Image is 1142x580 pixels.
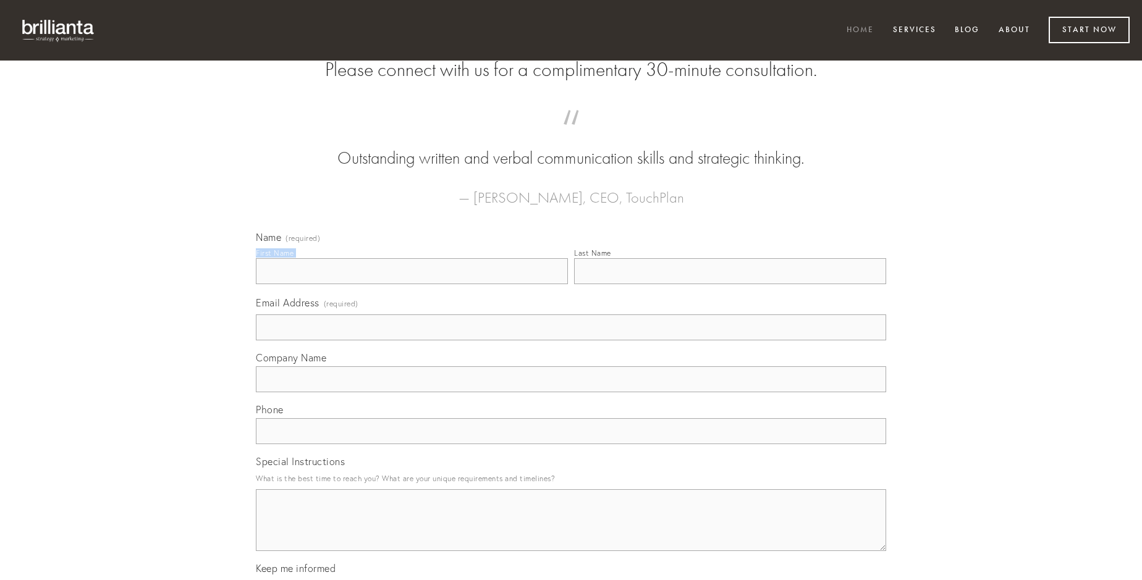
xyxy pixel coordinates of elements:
[276,122,866,146] span: “
[991,20,1038,41] a: About
[256,470,886,487] p: What is the best time to reach you? What are your unique requirements and timelines?
[256,231,281,243] span: Name
[256,455,345,468] span: Special Instructions
[885,20,944,41] a: Services
[256,562,336,574] span: Keep me informed
[256,403,284,416] span: Phone
[1049,17,1130,43] a: Start Now
[256,248,294,258] div: First Name
[947,20,988,41] a: Blog
[285,235,320,242] span: (required)
[324,295,358,312] span: (required)
[256,296,319,309] span: Email Address
[839,20,882,41] a: Home
[574,248,611,258] div: Last Name
[256,351,326,364] span: Company Name
[276,122,866,170] blockquote: Outstanding written and verbal communication skills and strategic thinking.
[256,58,886,82] h2: Please connect with us for a complimentary 30-minute consultation.
[276,170,866,210] figcaption: — [PERSON_NAME], CEO, TouchPlan
[12,12,105,48] img: brillianta - research, strategy, marketing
